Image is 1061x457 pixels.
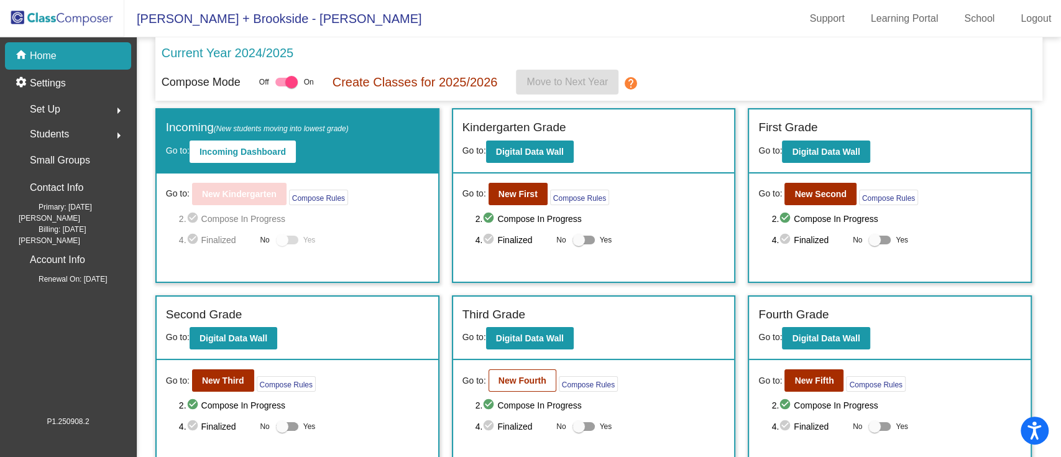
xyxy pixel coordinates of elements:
[475,398,725,413] span: 2. Compose In Progress
[166,332,190,342] span: Go to:
[800,9,855,29] a: Support
[166,187,190,200] span: Go to:
[166,145,190,155] span: Go to:
[792,333,860,343] b: Digital Data Wall
[200,333,267,343] b: Digital Data Wall
[30,126,69,143] span: Students
[190,327,277,349] button: Digital Data Wall
[111,103,126,118] mat-icon: arrow_right
[19,201,131,224] span: Primary: [DATE][PERSON_NAME]
[30,76,66,91] p: Settings
[556,421,566,432] span: No
[771,398,1021,413] span: 2. Compose In Progress
[496,147,564,157] b: Digital Data Wall
[179,211,429,226] span: 2. Compose In Progress
[896,419,908,434] span: Yes
[482,419,497,434] mat-icon: check_circle
[600,419,612,434] span: Yes
[758,306,829,324] label: Fourth Grade
[462,145,486,155] span: Go to:
[486,327,574,349] button: Digital Data Wall
[475,233,551,247] span: 4. Finalized
[498,189,538,199] b: New First
[779,233,794,247] mat-icon: check_circle
[758,332,782,342] span: Go to:
[166,119,349,137] label: Incoming
[179,398,429,413] span: 2. Compose In Progress
[498,376,546,385] b: New Fourth
[792,147,860,157] b: Digital Data Wall
[896,233,908,247] span: Yes
[489,369,556,392] button: New Fourth
[771,211,1021,226] span: 2. Compose In Progress
[186,211,201,226] mat-icon: check_circle
[260,421,269,432] span: No
[475,419,551,434] span: 4. Finalized
[462,306,525,324] label: Third Grade
[179,233,254,247] span: 4. Finalized
[202,376,244,385] b: New Third
[259,76,269,88] span: Off
[192,183,287,205] button: New Kindergarten
[124,9,421,29] span: [PERSON_NAME] + Brookside - [PERSON_NAME]
[179,419,254,434] span: 4. Finalized
[758,187,782,200] span: Go to:
[779,419,794,434] mat-icon: check_circle
[19,274,107,285] span: Renewal On: [DATE]
[771,233,847,247] span: 4. Finalized
[462,187,486,200] span: Go to:
[200,147,286,157] b: Incoming Dashboard
[758,119,817,137] label: First Grade
[1011,9,1061,29] a: Logout
[758,145,782,155] span: Go to:
[482,211,497,226] mat-icon: check_circle
[30,48,57,63] p: Home
[257,376,316,392] button: Compose Rules
[30,101,60,118] span: Set Up
[771,419,847,434] span: 4. Finalized
[260,234,269,246] span: No
[486,141,574,163] button: Digital Data Wall
[111,128,126,143] mat-icon: arrow_right
[846,376,905,392] button: Compose Rules
[202,189,277,199] b: New Kindergarten
[859,190,918,205] button: Compose Rules
[779,398,794,413] mat-icon: check_circle
[186,419,201,434] mat-icon: check_circle
[782,327,870,349] button: Digital Data Wall
[794,189,846,199] b: New Second
[15,48,30,63] mat-icon: home
[166,374,190,387] span: Go to:
[853,234,862,246] span: No
[779,211,794,226] mat-icon: check_circle
[482,398,497,413] mat-icon: check_circle
[190,141,296,163] button: Incoming Dashboard
[303,233,316,247] span: Yes
[162,44,293,62] p: Current Year 2024/2025
[489,183,548,205] button: New First
[550,190,609,205] button: Compose Rules
[289,190,348,205] button: Compose Rules
[794,376,834,385] b: New Fifth
[496,333,564,343] b: Digital Data Wall
[186,233,201,247] mat-icon: check_circle
[623,76,638,91] mat-icon: help
[15,76,30,91] mat-icon: settings
[853,421,862,432] span: No
[30,251,85,269] p: Account Info
[559,376,618,392] button: Compose Rules
[784,183,856,205] button: New Second
[600,233,612,247] span: Yes
[475,211,725,226] span: 2. Compose In Progress
[462,374,486,387] span: Go to:
[333,73,498,91] p: Create Classes for 2025/2026
[30,179,83,196] p: Contact Info
[516,70,618,95] button: Move to Next Year
[782,141,870,163] button: Digital Data Wall
[462,119,566,137] label: Kindergarten Grade
[758,374,782,387] span: Go to:
[30,152,90,169] p: Small Groups
[784,369,843,392] button: New Fifth
[462,332,486,342] span: Go to:
[303,419,316,434] span: Yes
